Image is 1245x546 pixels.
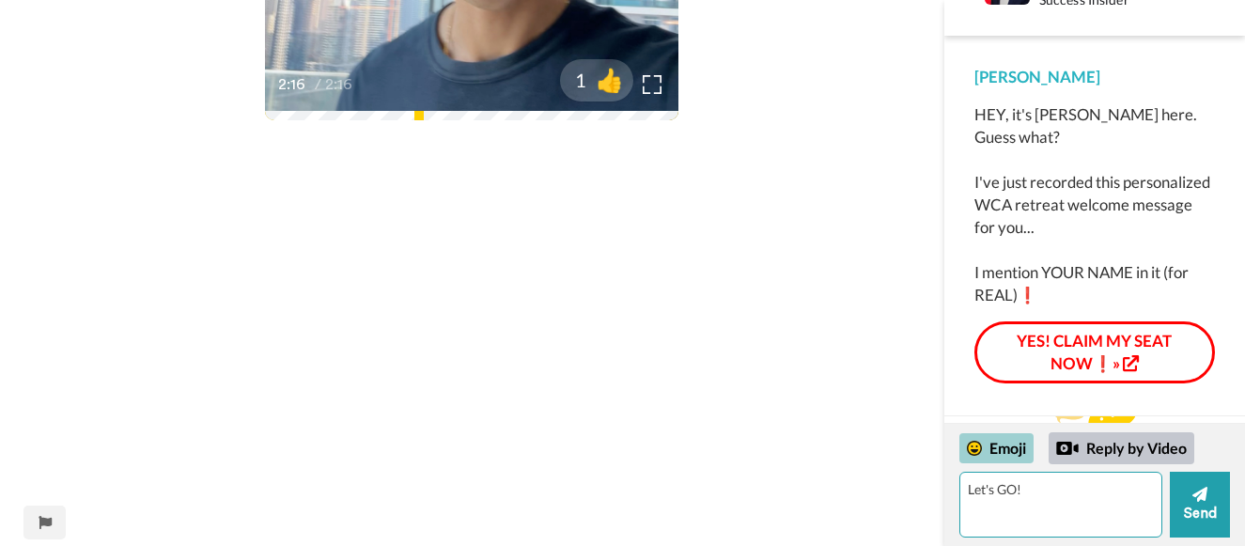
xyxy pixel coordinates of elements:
div: Reply by Video [1049,432,1194,464]
span: 2:16 [325,73,358,96]
span: / [315,73,321,96]
span: 1 [560,67,586,93]
span: 2:16 [278,73,311,96]
a: YES! CLAIM MY SEAT NOW❗» [974,321,1215,384]
span: 👍 [586,65,633,95]
div: Reply by Video [1056,437,1079,460]
div: Emoji [959,433,1034,463]
img: Full screen [643,75,661,94]
button: 1👍 [560,59,633,101]
div: HEY, it's [PERSON_NAME] here. Guess what? I've just recorded this personalized WCA retreat welcom... [974,103,1215,306]
img: message.svg [1053,401,1136,439]
button: Send [1170,472,1230,538]
textarea: Let's GO! [959,472,1162,538]
div: [PERSON_NAME] [974,66,1215,88]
